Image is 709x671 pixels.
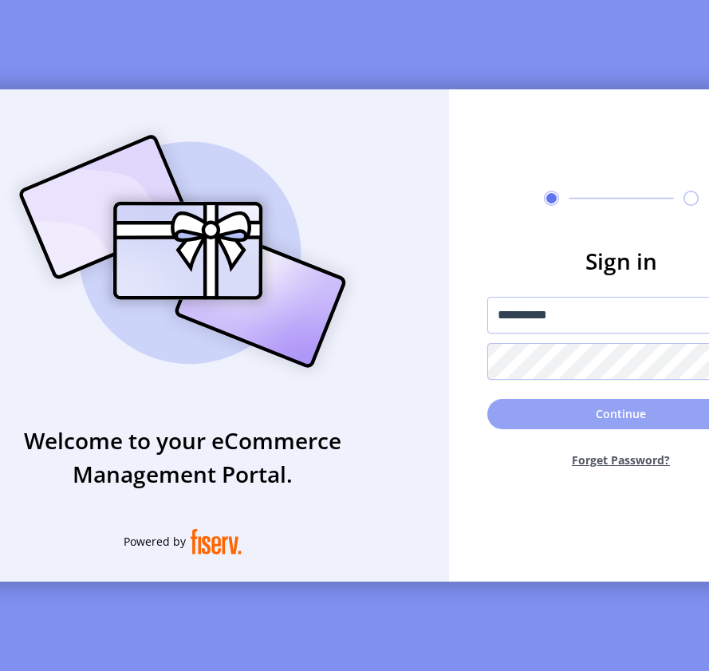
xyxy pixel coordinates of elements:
[124,533,186,550] span: Powered by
